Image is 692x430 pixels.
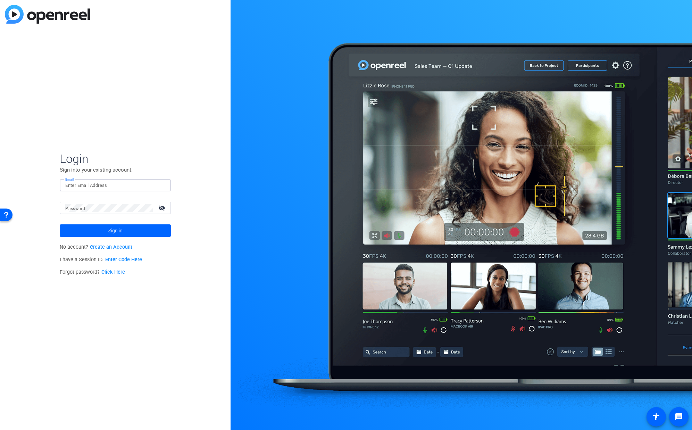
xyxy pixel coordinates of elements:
a: Enter Code Here [105,257,142,263]
input: Enter Email Address [65,181,165,190]
mat-icon: message [675,413,683,421]
span: Sign in [108,222,123,239]
p: Sign into your existing account. [60,166,171,174]
mat-label: Password [65,206,85,211]
mat-label: Email [65,177,74,181]
span: No account? [60,244,132,250]
mat-icon: visibility_off [154,203,171,213]
mat-icon: accessibility [652,413,660,421]
img: blue-gradient.svg [5,5,90,24]
a: Click Here [101,269,125,275]
span: Forgot password? [60,269,125,275]
button: Sign in [60,224,171,237]
span: Login [60,151,171,166]
a: Create an Account [90,244,132,250]
span: I have a Session ID. [60,257,142,263]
